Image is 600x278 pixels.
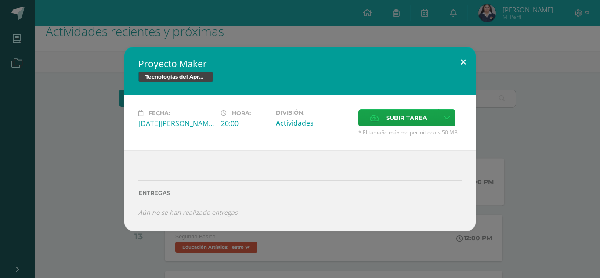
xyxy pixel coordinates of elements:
span: Hora: [232,110,251,116]
span: Subir tarea [386,110,427,126]
div: [DATE][PERSON_NAME] [138,119,214,128]
i: Aún no se han realizado entregas [138,208,238,217]
button: Close (Esc) [451,47,476,77]
div: Actividades [276,118,351,128]
span: Tecnologías del Aprendizaje y la Comunicación [138,72,213,82]
h2: Proyecto Maker [138,58,462,70]
span: Fecha: [148,110,170,116]
div: 20:00 [221,119,269,128]
label: División: [276,109,351,116]
label: Entregas [138,190,462,196]
span: * El tamaño máximo permitido es 50 MB [358,129,462,136]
